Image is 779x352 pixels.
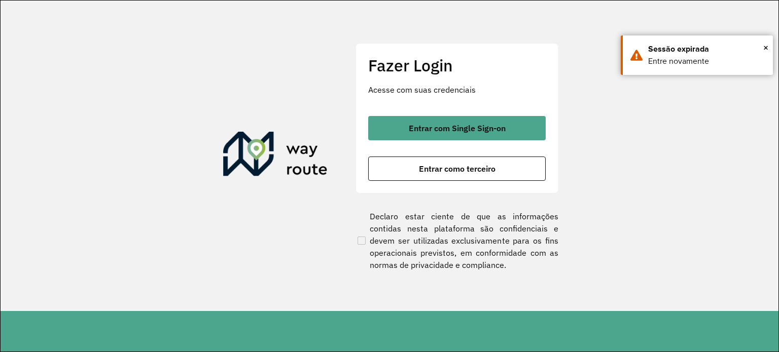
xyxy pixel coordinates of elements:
p: Acesse com suas credenciais [368,84,546,96]
h2: Fazer Login [368,56,546,75]
span: Entrar com Single Sign-on [409,124,506,132]
img: Roteirizador AmbevTech [223,132,328,180]
button: Close [763,40,768,55]
label: Declaro estar ciente de que as informações contidas nesta plataforma são confidenciais e devem se... [356,210,558,271]
div: Sessão expirada [648,43,765,55]
button: button [368,157,546,181]
span: Entrar como terceiro [419,165,495,173]
span: × [763,40,768,55]
button: button [368,116,546,140]
div: Entre novamente [648,55,765,67]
